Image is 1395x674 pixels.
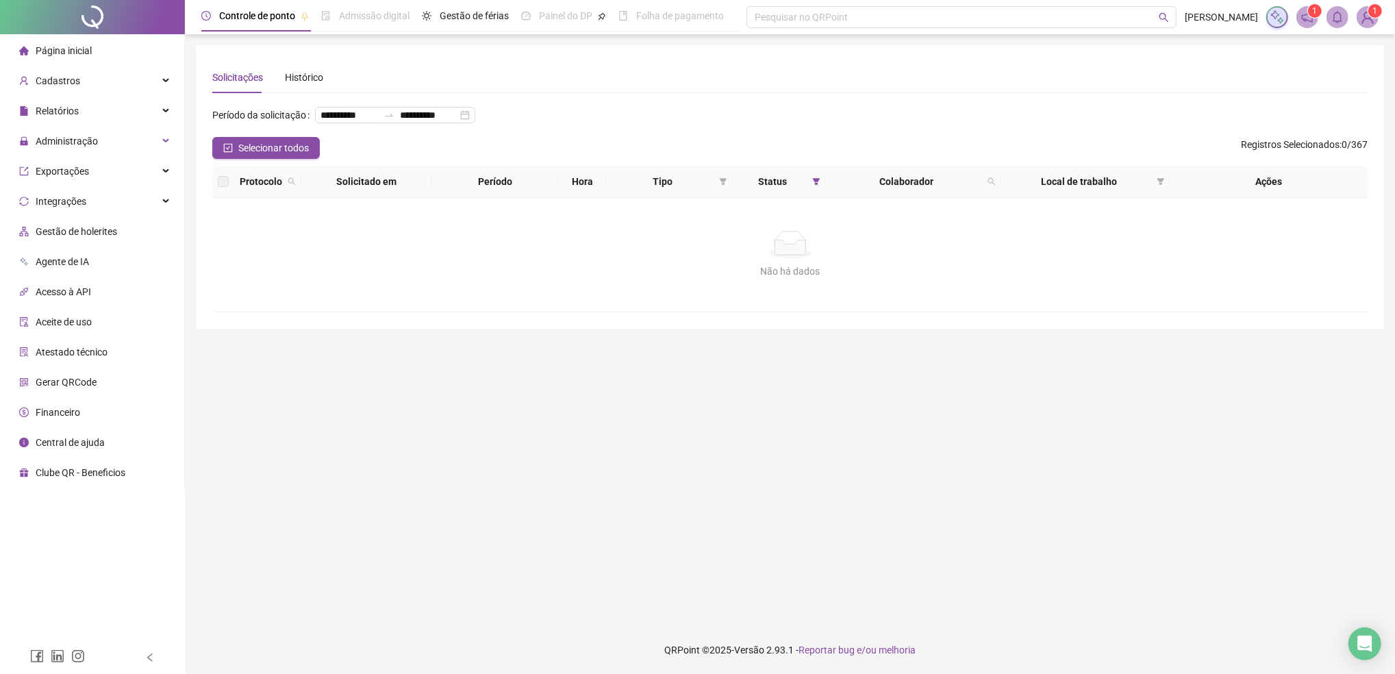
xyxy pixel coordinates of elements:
[985,171,998,192] span: search
[1241,139,1340,150] span: Registros Selecionados
[339,10,410,21] span: Admissão digital
[36,256,89,267] span: Agente de IA
[440,10,509,21] span: Gestão de férias
[558,166,607,198] th: Hora
[1185,10,1258,25] span: [PERSON_NAME]
[1270,10,1285,25] img: sparkle-icon.fc2bf0ac1784a2077858766a79e2daf3.svg
[19,287,29,297] span: api
[1159,12,1169,23] span: search
[36,377,97,388] span: Gerar QRCode
[145,653,155,662] span: left
[19,46,29,55] span: home
[285,171,299,192] span: search
[36,75,80,86] span: Cadastros
[51,649,64,663] span: linkedin
[1154,171,1168,192] span: filter
[1157,177,1165,186] span: filter
[734,645,764,656] span: Versão
[321,11,331,21] span: file-done
[36,467,125,478] span: Clube QR - Beneficios
[238,140,309,155] span: Selecionar todos
[19,106,29,116] span: file
[19,166,29,176] span: export
[19,317,29,327] span: audit
[738,174,807,189] span: Status
[812,177,820,186] span: filter
[521,11,531,21] span: dashboard
[1313,6,1318,16] span: 1
[612,174,714,189] span: Tipo
[219,10,295,21] span: Controle de ponto
[36,105,79,116] span: Relatórios
[1007,174,1151,189] span: Local de trabalho
[301,12,309,21] span: pushpin
[36,407,80,418] span: Financeiro
[212,137,320,159] button: Selecionar todos
[539,10,592,21] span: Painel do DP
[36,347,108,358] span: Atestado técnico
[212,70,263,85] div: Solicitações
[1331,11,1344,23] span: bell
[831,174,982,189] span: Colaborador
[301,166,431,198] th: Solicitado em
[36,286,91,297] span: Acesso à API
[19,377,29,387] span: qrcode
[384,110,394,121] span: to
[36,316,92,327] span: Aceite de uso
[285,70,323,85] div: Histórico
[240,174,282,189] span: Protocolo
[799,645,916,656] span: Reportar bug e/ou melhoria
[36,45,92,56] span: Página inicial
[36,136,98,147] span: Administração
[19,438,29,447] span: info-circle
[636,10,724,21] span: Folha de pagamento
[71,649,85,663] span: instagram
[716,171,730,192] span: filter
[431,166,558,198] th: Período
[19,136,29,146] span: lock
[223,143,233,153] span: check-square
[229,264,1351,279] div: Não há dados
[19,227,29,236] span: apartment
[1301,11,1314,23] span: notification
[19,197,29,206] span: sync
[1176,174,1362,189] div: Ações
[36,196,86,207] span: Integrações
[19,76,29,86] span: user-add
[1308,4,1322,18] sup: 1
[36,437,105,448] span: Central de ajuda
[19,347,29,357] span: solution
[1368,4,1382,18] sup: Atualize o seu contato no menu Meus Dados
[384,110,394,121] span: swap-right
[1357,7,1378,27] img: 80309
[201,11,211,21] span: clock-circle
[19,468,29,477] span: gift
[598,12,606,21] span: pushpin
[30,649,44,663] span: facebook
[1373,6,1378,16] span: 1
[988,177,996,186] span: search
[809,171,823,192] span: filter
[422,11,431,21] span: sun
[36,226,117,237] span: Gestão de holerites
[1348,627,1381,660] div: Open Intercom Messenger
[719,177,727,186] span: filter
[19,408,29,417] span: dollar
[36,166,89,177] span: Exportações
[618,11,628,21] span: book
[288,177,296,186] span: search
[1241,137,1368,159] span: : 0 / 367
[212,104,315,126] label: Período da solicitação
[185,626,1395,674] footer: QRPoint © 2025 - 2.93.1 -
